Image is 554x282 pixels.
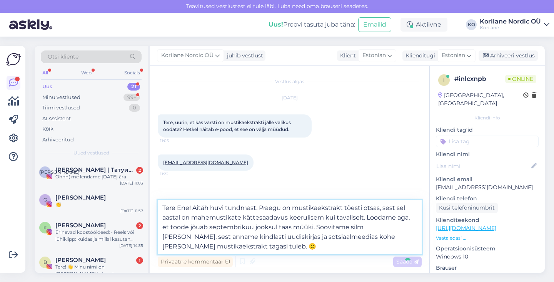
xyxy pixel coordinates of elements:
[438,91,523,107] div: [GEOGRAPHIC_DATA], [GEOGRAPHIC_DATA]
[436,272,539,280] p: Chrome [TECHNICAL_ID]
[480,18,549,31] a: Korilane Nordic OÜKorilane
[337,52,356,60] div: Klient
[119,243,143,248] div: [DATE] 14:35
[436,162,530,170] input: Lisa nimi
[163,159,248,165] a: [EMAIL_ADDRESS][DOMAIN_NAME]
[362,51,386,60] span: Estonian
[443,77,445,83] span: i
[55,264,143,277] div: Tere! 👋 Minu nimi on [PERSON_NAME] ja tegelen sisuloomisega Instagramis ✨. Sooviksin teha koostöö...
[43,225,47,230] span: K
[436,216,539,224] p: Klienditeekond
[120,208,143,214] div: [DATE] 11:37
[41,68,50,78] div: All
[48,53,78,61] span: Otsi kliente
[479,50,538,61] div: Arhiveeri vestlus
[43,259,47,265] span: B
[442,51,465,60] span: Estonian
[436,175,539,183] p: Kliendi email
[400,18,447,32] div: Aktiivne
[55,229,143,243] div: Erinevad koostööideed: • Reels või lühiklipp: kuidas ja millal kasutan Korilase tooteid oma igapä...
[42,104,80,112] div: Tiimi vestlused
[480,25,541,31] div: Korilane
[436,203,498,213] div: Küsi telefoninumbrit
[436,114,539,121] div: Kliendi info
[127,83,140,91] div: 21
[436,195,539,203] p: Kliendi telefon
[42,125,53,133] div: Kõik
[436,235,539,242] p: Vaata edasi ...
[42,94,80,101] div: Minu vestlused
[158,94,422,101] div: [DATE]
[436,264,539,272] p: Brauser
[42,83,52,91] div: Uus
[160,138,189,144] span: 11:05
[163,119,292,132] span: Tere, uurin, et kas varsti on mustikaekstrakti jälle valikus oodata? Hetkel näitab e-pood, et see...
[161,51,214,60] span: Korilane Nordic OÜ
[436,183,539,191] p: [EMAIL_ADDRESS][DOMAIN_NAME]
[42,115,71,123] div: AI Assistent
[123,94,140,101] div: 99+
[136,222,143,229] div: 2
[224,52,263,60] div: juhib vestlust
[123,68,142,78] div: Socials
[55,222,106,229] span: Kristina Karu
[120,180,143,186] div: [DATE] 11:03
[129,104,140,112] div: 0
[436,245,539,253] p: Operatsioonisüsteem
[480,18,541,25] div: Korilane Nordic OÜ
[436,136,539,147] input: Lisa tag
[6,52,21,67] img: Askly Logo
[43,197,47,203] span: G
[55,257,106,264] span: Brigita Taevere
[466,19,477,30] div: KO
[269,20,355,29] div: Proovi tasuta juba täna:
[269,21,283,28] b: Uus!
[39,169,80,175] span: [PERSON_NAME]
[402,52,435,60] div: Klienditugi
[42,136,74,144] div: Arhiveeritud
[136,257,143,264] div: 1
[80,68,93,78] div: Web
[436,150,539,158] p: Kliendi nimi
[358,17,391,32] button: Emailid
[436,126,539,134] p: Kliendi tag'id
[505,75,536,83] span: Online
[73,149,109,156] span: Uued vestlused
[136,167,143,174] div: 2
[160,171,189,177] span: 11:22
[454,74,505,84] div: # inlcxnpb
[55,201,143,208] div: 👏
[55,194,106,201] span: Gertu T
[158,78,422,85] div: Vestlus algas
[436,253,539,261] p: Windows 10
[55,173,143,180] div: Ohhh( me lendame [DATE] ära
[436,225,496,232] a: [URL][DOMAIN_NAME]
[55,166,135,173] span: АЛИНА | Татуированная мама, специалист по анализу рисунка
